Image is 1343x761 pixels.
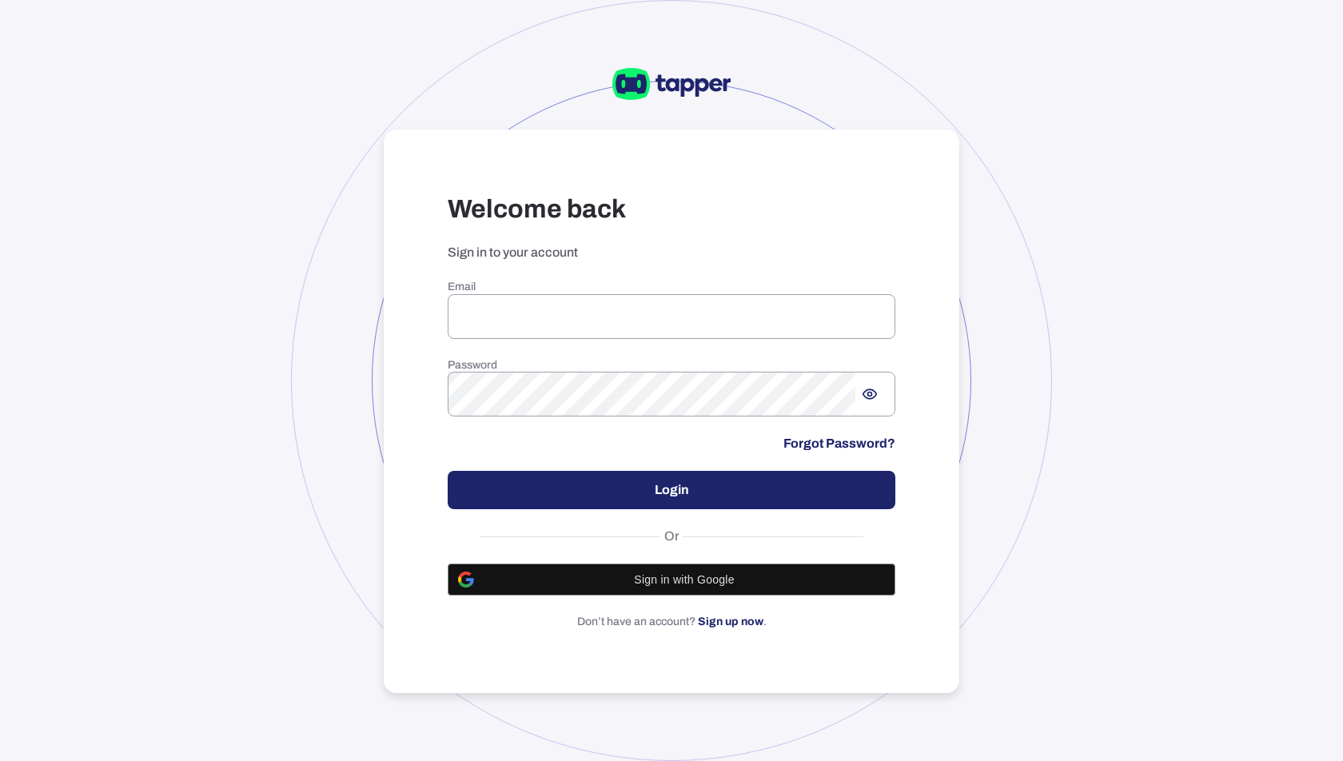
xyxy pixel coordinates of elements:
a: Sign up now [698,616,763,628]
button: Sign in with Google [448,564,895,596]
h3: Welcome back [448,193,895,225]
span: Or [660,528,683,544]
button: Login [448,471,895,509]
h6: Email [448,280,895,294]
p: Don’t have an account? . [448,615,895,629]
p: Sign in to your account [448,245,895,261]
span: Sign in with Google [484,573,885,586]
a: Forgot Password? [783,436,895,452]
button: Show password [855,380,884,408]
h6: Password [448,358,895,373]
